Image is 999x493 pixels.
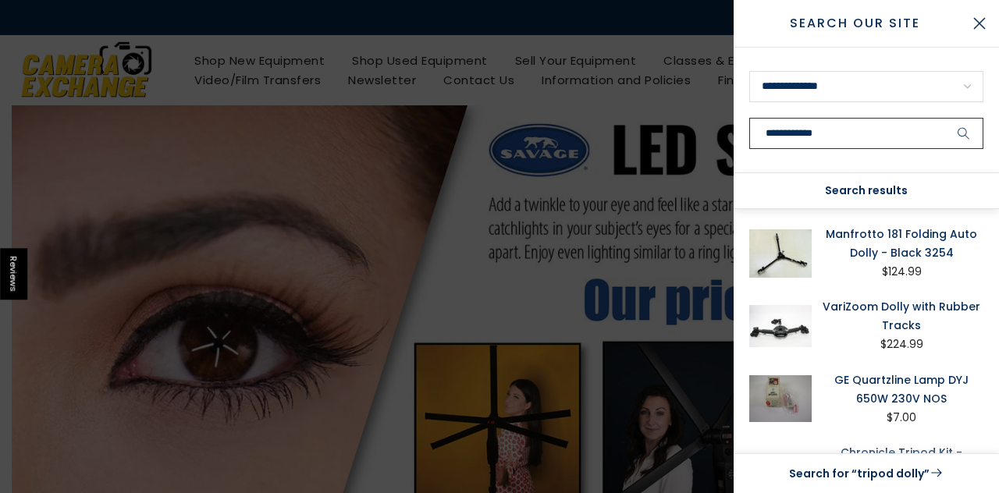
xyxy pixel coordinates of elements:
[749,14,960,33] span: Search Our Site
[819,371,983,408] a: GE Quartzline Lamp DYJ 650W 230V NOS
[819,225,983,262] a: Manfrotto 181 Folding Auto Dolly - Black 3254
[882,262,922,282] div: $124.99
[819,297,983,335] a: VariZoom Dolly with Rubber Tracks
[960,4,999,43] button: Close Search
[880,335,923,354] div: $224.99
[749,463,983,484] a: Search for “tripod dolly”
[887,408,916,427] div: $7.00
[749,225,812,282] img: Manfrotto 181 Folding Auto Dolly - Black 3254 Tripods, Monopods, Heads and Accessories Manfrotto ...
[734,173,999,209] div: Search results
[749,371,812,427] img: GE Quartzline Lamp DYJ 650W 230V NOS Lamps and Bulbs Various GE-DYJ
[749,297,812,354] img: VariZoom Dolly with Rubber Tracks
[819,443,983,481] a: Chronicle Tripod Kit - Carbon Fiber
